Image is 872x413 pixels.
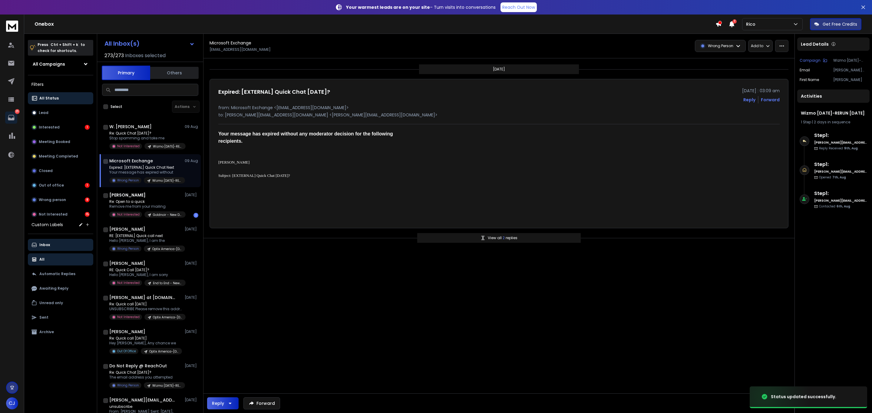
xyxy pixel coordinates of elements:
[814,169,867,174] h6: [PERSON_NAME][EMAIL_ADDRESS][DOMAIN_NAME]
[39,125,60,130] p: Interested
[6,397,18,409] button: CJ
[109,170,182,175] p: Your message has expired without
[28,58,93,70] button: All Campaigns
[39,110,48,115] p: Lead
[28,297,93,309] button: Unread only
[109,404,182,409] p: unsubscribe
[102,66,150,80] button: Primary
[797,89,870,103] div: Activities
[31,222,63,228] h3: Custom Labels
[39,330,54,334] p: Archive
[109,307,182,311] p: UNSUBSCRIBE Please remove this address
[814,198,867,203] h6: [PERSON_NAME][EMAIL_ADDRESS][DOMAIN_NAME]
[28,311,93,324] button: Sent
[109,124,152,130] h1: W. [PERSON_NAME]
[488,236,517,240] p: View all replies
[810,18,861,30] button: Get Free Credits
[109,226,145,232] h1: [PERSON_NAME]
[218,131,394,144] font: Your message has expired without any moderator decision for the following recipients.
[117,281,140,285] p: Not Interested
[185,398,198,402] p: [DATE]
[751,44,763,48] p: Add to
[28,136,93,148] button: Meeting Booked
[109,136,182,141] p: Stop spamming and take me
[28,268,93,280] button: Automatic Replies
[117,383,139,388] p: Wrong Person
[185,295,198,300] p: [DATE]
[185,124,198,129] p: 09 Aug
[39,168,53,173] p: Closed
[243,397,280,409] button: Forward
[207,397,239,409] button: Reply
[109,397,176,403] h1: [PERSON_NAME][EMAIL_ADDRESS][PERSON_NAME][DOMAIN_NAME]
[109,302,182,307] p: Re: Quick call [DATE]
[117,178,139,183] p: Wrong Person
[6,21,18,32] img: logo
[746,21,758,27] p: Rico
[109,204,182,209] p: Remove me from your mailing
[152,247,181,251] p: Optix America-[DATE]
[153,144,182,149] p: Wizmo [DATE]-RERUN [DATE]
[85,197,90,202] div: 8
[218,88,330,96] h1: Expired: [EXTERNAL] Quick Chat [DATE]?
[732,19,737,24] span: 7
[814,190,867,197] h6: Step 1 :
[39,315,48,320] p: Sent
[210,47,271,52] p: [EMAIL_ADDRESS][DOMAIN_NAME]
[109,192,146,198] h1: [PERSON_NAME]
[39,286,68,291] p: Awaiting Reply
[28,121,93,133] button: Interested1
[39,154,78,159] p: Meeting Completed
[33,61,65,67] h1: All Campaigns
[185,227,198,232] p: [DATE]
[5,112,17,124] a: 25
[149,349,178,354] p: Optix America-[DATE]
[210,40,251,46] h1: Microsoft Exchange
[152,383,181,388] p: Wizmo [DATE]-RERUN [DATE]
[109,336,182,341] p: Re: Quick call [DATE]
[39,212,68,217] p: Not Interested
[503,235,506,240] span: 2
[844,146,858,151] span: 9th, Aug
[50,41,79,48] span: Ctrl + Shift + k
[814,119,850,125] span: 2 days in sequence
[742,88,780,94] p: [DATE] : 03:09 am
[28,165,93,177] button: Closed
[117,349,136,353] p: Out Of Office
[218,105,780,111] p: from: Microsoft Exchange <[EMAIL_ADDRESS][DOMAIN_NAME]>
[35,21,715,28] h1: Onebox
[28,179,93,191] button: Out of office1
[833,77,867,82] p: [PERSON_NAME]
[28,107,93,119] button: Lead
[109,268,182,272] p: RE: Quick Call [DATE]?
[85,125,90,130] div: 1
[801,110,866,116] h1: Wizmo [DATE]-RERUN [DATE]
[185,158,198,163] p: 09 Aug
[212,400,224,406] div: Reply
[109,238,182,243] p: Hello [PERSON_NAME], I am the
[111,104,122,109] label: Select
[100,37,200,50] button: All Inbox(s)
[833,68,867,73] p: [PERSON_NAME][EMAIL_ADDRESS][PERSON_NAME][DOMAIN_NAME]
[28,208,93,220] button: Not Interested15
[28,253,93,265] button: All
[743,97,755,103] button: Reply
[109,199,182,204] p: Re: Open to a quick
[800,77,819,82] p: First Name
[117,144,140,148] p: Not Interested
[708,44,733,48] p: Wrong Person
[193,213,198,218] div: 1
[814,140,867,145] h6: [PERSON_NAME][EMAIL_ADDRESS][DOMAIN_NAME]
[771,394,836,400] div: Status updated successfully.
[28,150,93,162] button: Meeting Completed
[28,194,93,206] button: Wrong person8
[39,197,66,202] p: Wrong person
[185,261,198,266] p: [DATE]
[185,329,198,334] p: [DATE]
[150,66,199,80] button: Others
[493,67,505,72] p: [DATE]
[837,204,850,209] span: 6th, Aug
[109,363,167,369] h1: Do Not Reply @ ReachOut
